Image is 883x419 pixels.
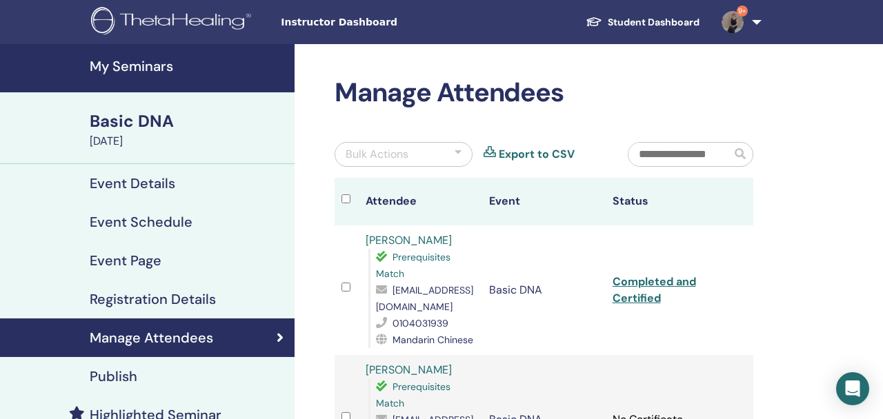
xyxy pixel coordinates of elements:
[393,334,473,346] span: Mandarin Chinese
[81,110,295,150] a: Basic DNA[DATE]
[393,317,448,329] span: 0104031939
[359,178,482,225] th: Attendee
[335,77,753,109] h2: Manage Attendees
[586,16,602,28] img: graduation-cap-white.svg
[737,6,748,17] span: 9+
[346,146,408,163] div: Bulk Actions
[482,178,606,225] th: Event
[366,233,452,247] a: [PERSON_NAME]
[90,175,175,192] h4: Event Details
[836,372,869,405] div: Open Intercom Messenger
[499,146,575,163] a: Export to CSV
[482,225,606,355] td: Basic DNA
[606,178,729,225] th: Status
[613,274,696,305] a: Completed and Certified
[376,380,450,409] span: Prerequisites Match
[575,10,711,35] a: Student Dashboard
[90,291,216,307] h4: Registration Details
[90,58,286,74] h4: My Seminars
[90,133,286,150] div: [DATE]
[90,214,192,230] h4: Event Schedule
[91,7,256,38] img: logo.png
[90,110,286,133] div: Basic DNA
[90,252,161,269] h4: Event Page
[281,15,488,30] span: Instructor Dashboard
[376,284,473,313] span: [EMAIL_ADDRESS][DOMAIN_NAME]
[376,251,450,280] span: Prerequisites Match
[722,11,744,33] img: default.jpg
[366,362,452,377] a: [PERSON_NAME]
[90,368,137,385] h4: Publish
[90,329,213,346] h4: Manage Attendees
